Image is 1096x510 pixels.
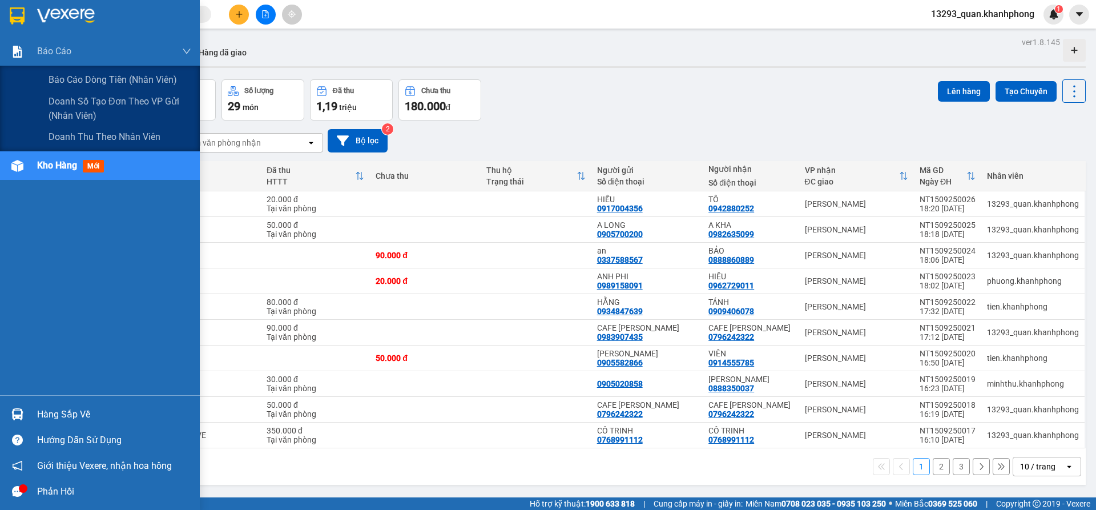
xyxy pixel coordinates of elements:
[486,177,577,186] div: Trạng thái
[160,225,255,234] div: 1TX
[597,255,643,264] div: 0337588567
[987,328,1079,337] div: 13293_quan.khanhphong
[987,276,1079,286] div: phuong.khanhphong
[920,298,976,307] div: NT1509250022
[708,323,793,332] div: CAFE HOÀNG TUẤN
[267,426,364,435] div: 350.000 đ
[708,255,754,264] div: 0888860889
[805,177,899,186] div: ĐC giao
[987,405,1079,414] div: 13293_quan.khanhphong
[597,177,698,186] div: Số điện thoại
[1055,5,1063,13] sup: 1
[421,87,450,95] div: Chưa thu
[228,99,240,113] span: 29
[1057,5,1061,13] span: 1
[597,379,643,388] div: 0905020858
[920,358,976,367] div: 16:50 [DATE]
[37,459,172,473] span: Giới thiệu Vexere, nhận hoa hồng
[805,405,908,414] div: [PERSON_NAME]
[446,103,450,112] span: đ
[987,302,1079,311] div: tien.khanhphong
[586,499,635,508] strong: 1900 633 818
[920,220,976,230] div: NT1509250025
[920,255,976,264] div: 18:06 [DATE]
[481,161,591,191] th: Toggle SortBy
[805,431,908,440] div: [PERSON_NAME]
[597,204,643,213] div: 0917004356
[805,166,899,175] div: VP nhận
[938,81,990,102] button: Lên hàng
[376,251,475,260] div: 90.000 đ
[405,99,446,113] span: 180.000
[933,458,950,475] button: 2
[708,409,754,419] div: 0796242322
[920,166,966,175] div: Mã GD
[307,138,316,147] svg: open
[267,375,364,384] div: 30.000 đ
[781,499,886,508] strong: 0708 023 035 - 0935 103 250
[530,497,635,510] span: Hỗ trợ kỹ thuật:
[267,298,364,307] div: 80.000 đ
[229,5,249,25] button: plus
[49,130,160,144] span: Doanh thu theo nhân viên
[987,379,1079,388] div: minhthu.khanhphong
[920,177,966,186] div: Ngày ĐH
[398,79,481,121] button: Chưa thu180.000đ
[920,332,976,342] div: 17:12 [DATE]
[267,323,364,332] div: 90.000 đ
[987,251,1079,260] div: 13293_quan.khanhphong
[708,281,754,290] div: 0962729011
[382,123,393,135] sup: 2
[922,7,1043,21] span: 13293_quan.khanhphong
[805,379,908,388] div: [PERSON_NAME]
[1074,9,1085,19] span: caret-down
[708,272,793,281] div: HIẾU
[708,375,793,384] div: vũ linh
[160,405,255,414] div: 1B DỪA
[708,435,754,444] div: 0768991112
[11,408,23,420] img: warehouse-icon
[996,81,1057,102] button: Tạo Chuyến
[920,409,976,419] div: 16:19 [DATE]
[12,460,23,471] span: notification
[987,171,1079,180] div: Nhân viên
[235,10,243,18] span: plus
[267,195,364,204] div: 20.000 đ
[160,177,255,186] div: Ghi chú
[267,384,364,393] div: Tại văn phòng
[805,354,908,363] div: [PERSON_NAME]
[256,5,276,25] button: file-add
[160,199,255,208] div: 1H
[920,246,976,255] div: NT1509250024
[597,426,698,435] div: CÔ TRINH
[597,332,643,342] div: 0983907435
[182,137,261,148] div: Chọn văn phòng nhận
[920,375,976,384] div: NT1509250019
[597,272,698,281] div: ANH PHI
[160,379,255,388] div: 1 kiện
[267,177,355,186] div: HTTT
[12,435,23,445] span: question-circle
[746,497,886,510] span: Miền Nam
[597,400,698,409] div: CAFE HOÀNG TUẤN
[288,10,296,18] span: aim
[953,458,970,475] button: 3
[83,160,104,172] span: mới
[708,195,793,204] div: TÔ
[267,435,364,444] div: Tại văn phòng
[597,307,643,316] div: 0934847639
[920,204,976,213] div: 18:20 [DATE]
[708,178,793,187] div: Số điện thoại
[597,323,698,332] div: CAFE HOÀNG TUẤN
[310,79,393,121] button: Đã thu1,19 triệu
[267,230,364,239] div: Tại văn phòng
[221,79,304,121] button: Số lượng29món
[805,302,908,311] div: [PERSON_NAME]
[920,230,976,239] div: 18:18 [DATE]
[376,354,475,363] div: 50.000 đ
[1022,36,1060,49] div: ver 1.8.145
[37,406,191,423] div: Hàng sắp về
[987,431,1079,440] div: 13293_quan.khanhphong
[243,103,259,112] span: món
[805,276,908,286] div: [PERSON_NAME]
